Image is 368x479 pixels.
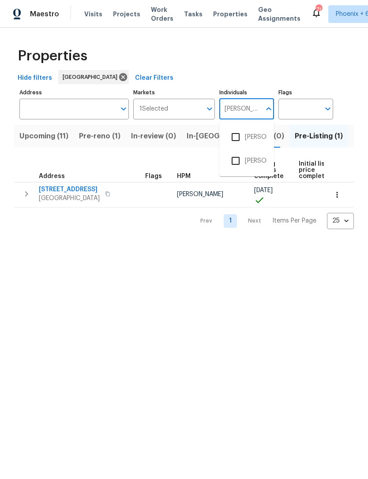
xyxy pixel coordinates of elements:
[177,191,223,197] span: [PERSON_NAME]
[226,152,267,170] li: [PERSON_NAME]
[315,5,322,14] div: 71
[84,10,102,19] span: Visits
[63,73,121,82] span: [GEOGRAPHIC_DATA]
[213,10,248,19] span: Properties
[117,103,130,115] button: Open
[131,70,177,86] button: Clear Filters
[278,90,333,95] label: Flags
[113,10,140,19] span: Projects
[135,73,173,84] span: Clear Filters
[224,214,237,228] a: Goto page 1
[258,5,300,23] span: Geo Assignments
[219,99,261,119] input: Search ...
[139,105,168,113] span: 1 Selected
[18,73,52,84] span: Hide filters
[79,130,120,142] span: Pre-reno (1)
[151,5,173,23] span: Work Orders
[295,130,343,142] span: Pre-Listing (1)
[219,90,274,95] label: Individuals
[19,130,68,142] span: Upcoming (11)
[177,173,191,179] span: HPM
[203,103,216,115] button: Open
[39,194,100,203] span: [GEOGRAPHIC_DATA]
[272,216,316,225] p: Items Per Page
[14,70,56,86] button: Hide filters
[192,213,354,229] nav: Pagination Navigation
[58,70,129,84] div: [GEOGRAPHIC_DATA]
[18,52,87,60] span: Properties
[184,11,203,17] span: Tasks
[322,103,334,115] button: Open
[39,173,65,179] span: Address
[131,130,176,142] span: In-review (0)
[145,173,162,179] span: Flags
[263,103,275,115] button: Close
[133,90,215,95] label: Markets
[226,128,267,146] li: [PERSON_NAME]
[19,90,129,95] label: Address
[30,10,59,19] span: Maestro
[254,187,273,193] span: [DATE]
[39,185,100,194] span: [STREET_ADDRESS]
[299,161,328,179] span: Initial list price complete
[187,130,284,142] span: In-[GEOGRAPHIC_DATA] (0)
[327,209,354,232] div: 25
